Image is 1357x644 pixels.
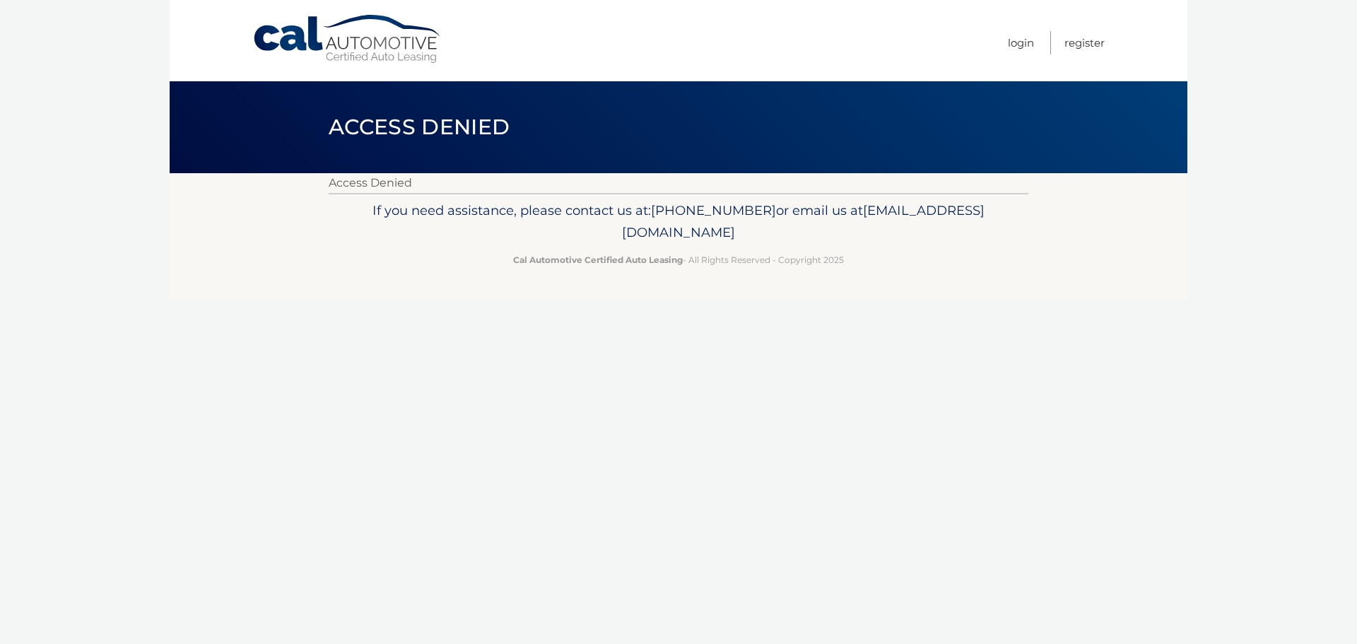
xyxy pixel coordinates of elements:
strong: Cal Automotive Certified Auto Leasing [513,254,683,265]
span: [PHONE_NUMBER] [651,202,776,218]
a: Cal Automotive [252,14,443,64]
a: Login [1008,31,1034,54]
p: - All Rights Reserved - Copyright 2025 [338,252,1019,267]
p: If you need assistance, please contact us at: or email us at [338,199,1019,245]
span: Access Denied [329,114,510,140]
a: Register [1064,31,1105,54]
p: Access Denied [329,173,1028,193]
